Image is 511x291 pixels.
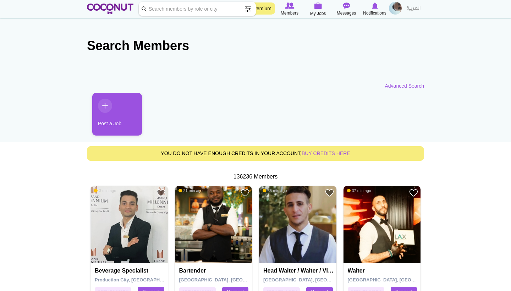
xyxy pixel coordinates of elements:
img: Notifications [372,2,378,9]
span: Production City, [GEOGRAPHIC_DATA] [95,277,181,282]
h4: Beverage specialist [95,268,165,274]
span: [GEOGRAPHIC_DATA], [GEOGRAPHIC_DATA] [263,277,364,282]
a: Add to Favourites [325,188,334,197]
a: Notifications Notifications [361,2,389,17]
h4: Bartender [179,268,250,274]
a: Add to Favourites [241,188,249,197]
a: Add to Favourites [156,188,165,197]
span: [GEOGRAPHIC_DATA], [GEOGRAPHIC_DATA] [179,277,280,282]
a: My Jobs My Jobs [304,2,332,17]
a: Post a Job [92,93,142,136]
span: 35 min ago [263,188,287,193]
img: My Jobs [314,2,322,9]
span: My Jobs [310,10,326,17]
span: Members [281,10,298,17]
h2: Search Members [87,37,424,54]
span: 21 min ago [178,188,203,193]
a: Go Premium [240,2,275,15]
img: Messages [343,2,350,9]
a: buy credits here [302,150,350,156]
h4: Head Waiter / Waiter / VIP Waiter / Supervisor [263,268,334,274]
span: Messages [337,10,356,17]
img: Home [87,4,133,14]
img: Browse Members [285,2,294,9]
h5: You do not have enough credits in your account, [93,151,418,156]
input: Search members by role or city [139,2,256,16]
div: 136236 Members [87,173,424,181]
span: Notifications [363,10,386,17]
a: Add to Favourites [409,188,418,197]
span: [GEOGRAPHIC_DATA], [GEOGRAPHIC_DATA] [348,277,449,282]
li: 1 / 1 [87,93,137,141]
a: Advanced Search [385,82,424,89]
a: Browse Members Members [275,2,304,17]
h4: Waiter [348,268,418,274]
a: العربية [403,2,424,16]
span: 3 min ago [94,188,116,193]
a: Messages Messages [332,2,361,17]
span: 37 min ago [347,188,371,193]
